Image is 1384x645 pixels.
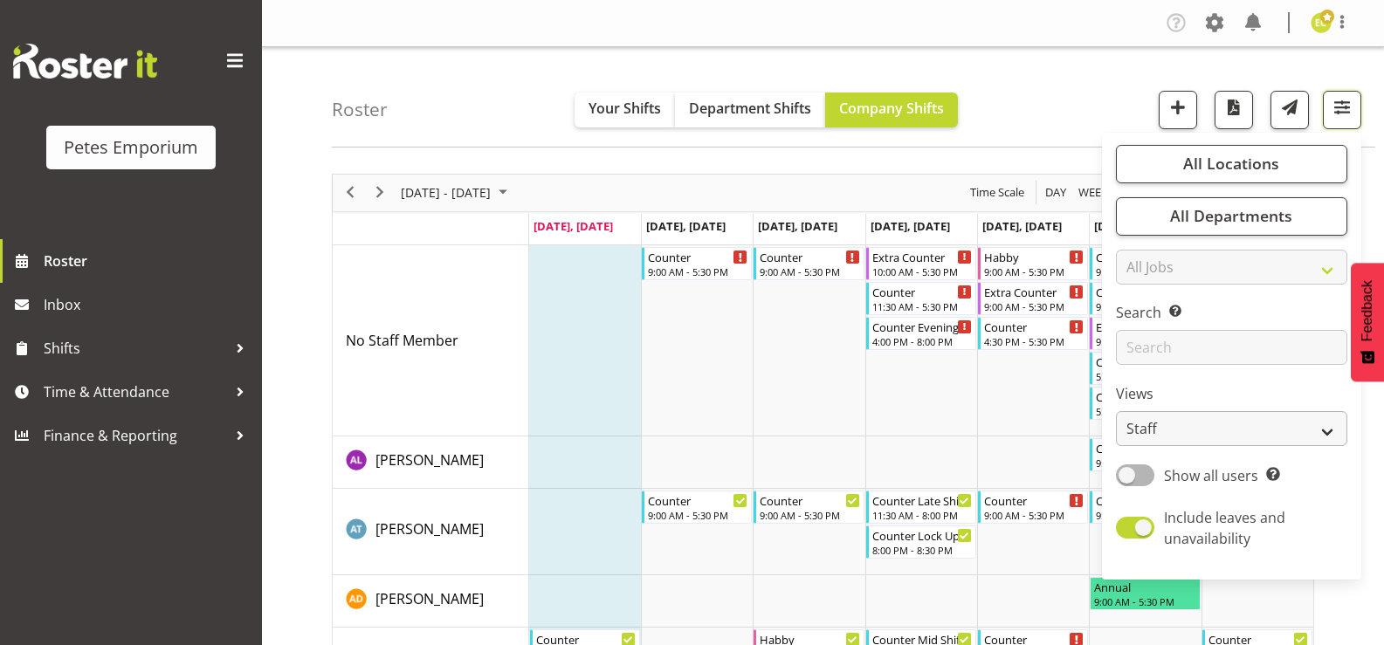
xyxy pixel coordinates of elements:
button: Time Scale [967,182,1028,203]
span: Show all users [1164,466,1258,485]
div: Counter Late Shift [872,491,972,509]
button: Previous [339,182,362,203]
div: No Staff Member"s event - Extra Counter Begin From Friday, August 22, 2025 at 9:00:00 AM GMT+12:0... [978,282,1088,315]
span: [DATE], [DATE] [534,218,613,234]
div: No Staff Member"s event - Counter Begin From Friday, August 22, 2025 at 4:30:00 PM GMT+12:00 Ends... [978,317,1088,350]
div: Counter [760,248,859,265]
span: [DATE], [DATE] [871,218,950,234]
span: Time & Attendance [44,379,227,405]
span: [DATE] - [DATE] [399,182,492,203]
div: Alex-Micheal Taniwha"s event - Counter Lock Up Begin From Thursday, August 21, 2025 at 8:00:00 PM... [866,525,976,559]
button: All Locations [1116,145,1347,183]
div: Extra Counter [984,283,1084,300]
button: Your Shifts [575,93,675,127]
td: Abigail Lane resource [333,436,529,489]
button: Send a list of all shifts for the selected filtered period to all rostered employees. [1270,91,1309,129]
a: [PERSON_NAME] [375,518,484,539]
span: Time Scale [968,182,1026,203]
div: Petes Emporium [64,134,198,161]
div: Counter [648,491,747,509]
span: [PERSON_NAME] [375,450,484,470]
label: Search [1116,302,1347,323]
div: 9:00 AM - 5:30 PM [760,508,859,522]
td: Amelia Denz resource [333,575,529,628]
div: Counter [1096,491,1195,509]
div: No Staff Member"s event - Counter Lock Up Begin From Saturday, August 23, 2025 at 5:30:00 PM GMT+... [1090,387,1200,420]
span: Feedback [1360,280,1375,341]
span: Include leaves and unavailability [1164,508,1285,548]
span: [DATE], [DATE] [1094,218,1174,234]
span: [DATE], [DATE] [646,218,726,234]
a: [PERSON_NAME] [375,588,484,609]
div: Alex-Micheal Taniwha"s event - Counter Begin From Friday, August 22, 2025 at 9:00:00 AM GMT+12:00... [978,491,1088,524]
button: Timeline Week [1076,182,1112,203]
div: next period [365,175,395,211]
div: Habby [984,248,1084,265]
div: No Staff Member"s event - Extra Counter Begin From Saturday, August 23, 2025 at 9:00:00 AM GMT+12... [1090,317,1200,350]
span: [DATE], [DATE] [758,218,837,234]
div: 9:00 AM - 5:30 PM [1096,508,1195,522]
div: 4:30 PM - 5:30 PM [984,334,1084,348]
button: Download a PDF of the roster according to the set date range. [1215,91,1253,129]
div: No Staff Member"s event - Extra Counter Begin From Thursday, August 21, 2025 at 10:00:00 AM GMT+1... [866,247,976,280]
div: Counter [1096,248,1195,265]
div: 5:30 PM - 6:00 PM [1096,369,1195,383]
button: All Departments [1116,197,1347,236]
div: 9:00 AM - 5:30 PM [1096,334,1195,348]
div: No Staff Member"s event - Habby Begin From Friday, August 22, 2025 at 9:00:00 AM GMT+12:00 Ends A... [978,247,1088,280]
div: Extra Counter [1096,318,1195,335]
div: Extra Counter [872,248,972,265]
div: No Staff Member"s event - Counter Lock Up Begin From Saturday, August 23, 2025 at 5:30:00 PM GMT+... [1090,352,1200,385]
div: Counter Lock Up [1096,353,1195,370]
span: All Locations [1183,153,1279,174]
button: August 2025 [398,182,515,203]
div: No Staff Member"s event - Counter Begin From Thursday, August 21, 2025 at 11:30:00 AM GMT+12:00 E... [866,282,976,315]
span: Company Shifts [839,99,944,118]
label: Views [1116,383,1347,404]
div: 9:00 AM - 5:30 PM [984,264,1084,278]
div: Abigail Lane"s event - Counter Begin From Saturday, August 23, 2025 at 9:00:00 AM GMT+12:00 Ends ... [1090,438,1200,471]
img: emma-croft7499.jpg [1311,12,1332,33]
div: 11:30 AM - 8:00 PM [872,508,972,522]
button: Feedback - Show survey [1351,263,1384,381]
button: Filter Shifts [1323,91,1361,129]
div: Counter [648,248,747,265]
div: Counter [872,283,972,300]
div: No Staff Member"s event - Counter Begin From Saturday, August 23, 2025 at 9:00:00 AM GMT+12:00 En... [1090,247,1200,280]
span: Shifts [44,335,227,361]
span: [PERSON_NAME] [375,519,484,539]
div: No Staff Member"s event - Counter Begin From Tuesday, August 19, 2025 at 9:00:00 AM GMT+12:00 End... [642,247,752,280]
span: No Staff Member [346,331,458,350]
button: Add a new shift [1159,91,1197,129]
div: Alex-Micheal Taniwha"s event - Counter Late Shift Begin From Thursday, August 21, 2025 at 11:30:0... [866,491,976,524]
a: No Staff Member [346,330,458,351]
div: Annual [1094,578,1195,595]
div: No Staff Member"s event - Counter Begin From Wednesday, August 20, 2025 at 9:00:00 AM GMT+12:00 E... [754,247,864,280]
button: Timeline Day [1043,182,1070,203]
div: 8:00 PM - 8:30 PM [872,543,972,557]
div: 4:00 PM - 8:00 PM [872,334,972,348]
div: Counter [984,491,1084,509]
div: 9:00 AM - 5:30 PM [1094,594,1195,608]
div: 9:00 AM - 5:30 PM [648,264,747,278]
h4: Roster [332,99,388,120]
td: No Staff Member resource [333,245,529,436]
div: 5:30 PM - 6:00 PM [1096,404,1195,418]
span: All Departments [1170,205,1292,226]
div: Alex-Micheal Taniwha"s event - Counter Begin From Saturday, August 23, 2025 at 9:00:00 AM GMT+12:... [1090,491,1200,524]
div: 9:00 AM - 5:30 PM [760,264,859,278]
div: No Staff Member"s event - Counter Evening Begin From Thursday, August 21, 2025 at 4:00:00 PM GMT+... [866,317,976,350]
div: Alex-Micheal Taniwha"s event - Counter Begin From Wednesday, August 20, 2025 at 9:00:00 AM GMT+12... [754,491,864,524]
div: 9:00 AM - 5:30 PM [984,508,1084,522]
span: Your Shifts [589,99,661,118]
span: Roster [44,248,253,274]
div: 9:00 AM - 5:30 PM [648,508,747,522]
div: 10:00 AM - 5:30 PM [872,264,972,278]
div: No Staff Member"s event - Counter Begin From Saturday, August 23, 2025 at 9:00:00 AM GMT+12:00 En... [1090,282,1200,315]
span: Week [1077,182,1110,203]
div: previous period [335,175,365,211]
div: Counter [760,491,859,509]
div: August 18 - 24, 2025 [395,175,518,211]
span: Day [1043,182,1068,203]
